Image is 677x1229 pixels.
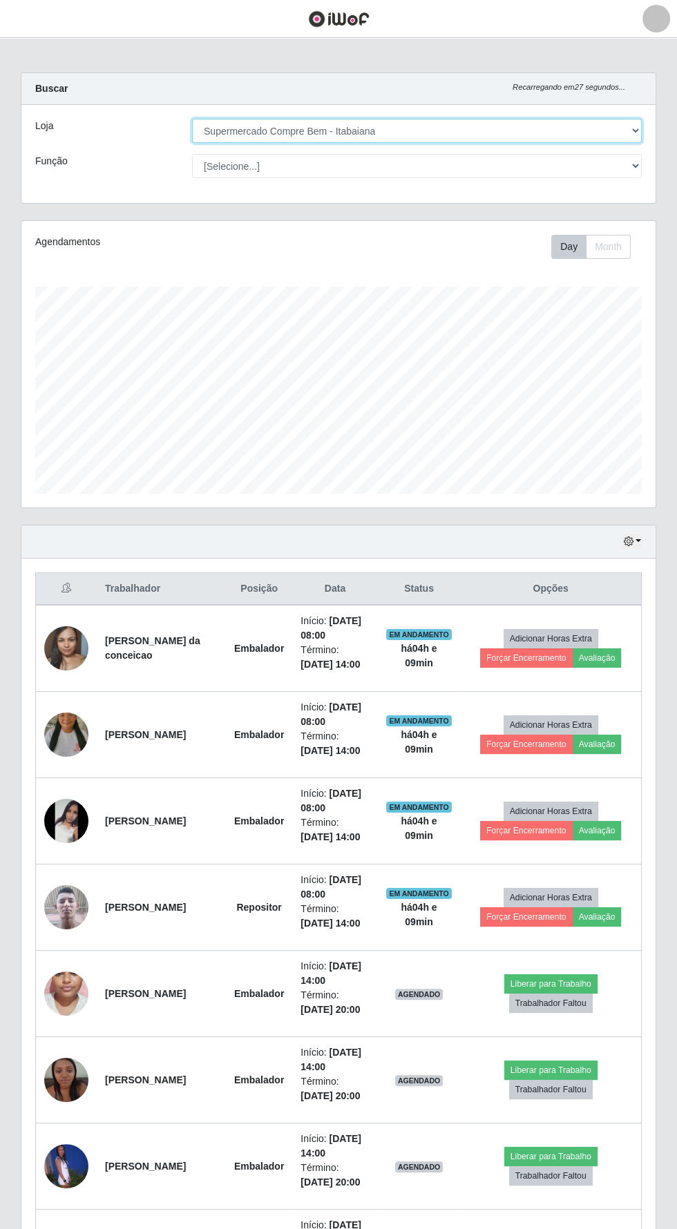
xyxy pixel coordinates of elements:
[234,1161,284,1172] strong: Embalador
[301,729,369,758] li: Término:
[97,573,226,606] th: Trabalhador
[301,701,361,727] time: [DATE] 08:00
[301,1161,369,1190] li: Término:
[301,788,361,813] time: [DATE] 08:00
[301,959,369,988] li: Início:
[44,1144,88,1188] img: 1745848645902.jpeg
[234,643,284,654] strong: Embalador
[504,629,598,648] button: Adicionar Horas Extra
[301,615,361,641] time: [DATE] 08:00
[395,1161,444,1172] span: AGENDADO
[301,902,369,931] li: Término:
[504,974,598,994] button: Liberar para Trabalho
[105,1161,186,1172] strong: [PERSON_NAME]
[301,1090,360,1101] time: [DATE] 20:00
[105,1074,186,1085] strong: [PERSON_NAME]
[509,1080,593,1099] button: Trabalhador Faltou
[301,960,361,986] time: [DATE] 14:00
[504,1061,598,1080] button: Liberar para Trabalho
[301,614,369,643] li: Início:
[301,874,361,900] time: [DATE] 08:00
[234,729,284,740] strong: Embalador
[301,1177,360,1188] time: [DATE] 20:00
[573,735,622,754] button: Avaliação
[44,799,88,843] img: 1745859119141.jpeg
[301,988,369,1017] li: Término:
[551,235,642,259] div: Toolbar with button groups
[460,573,641,606] th: Opções
[386,802,452,813] span: EM ANDAMENTO
[105,815,186,826] strong: [PERSON_NAME]
[586,235,631,259] button: Month
[301,643,369,672] li: Término:
[44,945,88,1043] img: 1713530929914.jpeg
[35,154,68,168] label: Função
[308,10,370,28] img: CoreUI Logo
[573,907,622,927] button: Avaliação
[513,83,625,91] i: Recarregando em 27 segundos...
[573,648,622,668] button: Avaliação
[301,700,369,729] li: Início:
[44,878,88,936] img: 1713526762317.jpeg
[504,1147,598,1166] button: Liberar para Trabalho
[401,643,437,668] strong: há 04 h e 09 min
[386,715,452,726] span: EM ANDAMENTO
[301,831,360,842] time: [DATE] 14:00
[504,888,598,907] button: Adicionar Horas Extra
[301,1047,361,1072] time: [DATE] 14:00
[301,1074,369,1103] li: Término:
[401,729,437,755] strong: há 04 h e 09 min
[301,873,369,902] li: Início:
[386,888,452,899] span: EM ANDAMENTO
[573,821,622,840] button: Avaliação
[509,994,593,1013] button: Trabalhador Faltou
[301,745,360,756] time: [DATE] 14:00
[105,988,186,999] strong: [PERSON_NAME]
[301,659,360,670] time: [DATE] 14:00
[226,573,292,606] th: Posição
[480,648,573,668] button: Forçar Encerramento
[395,1075,444,1086] span: AGENDADO
[301,1133,361,1159] time: [DATE] 14:00
[551,235,587,259] button: Day
[378,573,461,606] th: Status
[504,715,598,735] button: Adicionar Horas Extra
[480,821,573,840] button: Forçar Encerramento
[301,1132,369,1161] li: Início:
[44,695,88,774] img: 1744320952453.jpeg
[301,786,369,815] li: Início:
[301,815,369,844] li: Término:
[105,902,186,913] strong: [PERSON_NAME]
[301,1045,369,1074] li: Início:
[44,599,88,698] img: 1752311945610.jpeg
[401,815,437,841] strong: há 04 h e 09 min
[301,918,360,929] time: [DATE] 14:00
[35,83,68,94] strong: Buscar
[35,235,276,249] div: Agendamentos
[105,729,186,740] strong: [PERSON_NAME]
[234,988,284,999] strong: Embalador
[386,629,452,640] span: EM ANDAMENTO
[504,802,598,821] button: Adicionar Horas Extra
[234,1074,284,1085] strong: Embalador
[44,1050,88,1109] img: 1728315936790.jpeg
[301,1004,360,1015] time: [DATE] 20:00
[105,635,200,661] strong: [PERSON_NAME] da conceicao
[509,1166,593,1186] button: Trabalhador Faltou
[480,735,573,754] button: Forçar Encerramento
[234,815,284,826] strong: Embalador
[551,235,631,259] div: First group
[401,902,437,927] strong: há 04 h e 09 min
[236,902,281,913] strong: Repositor
[292,573,377,606] th: Data
[480,907,573,927] button: Forçar Encerramento
[395,989,444,1000] span: AGENDADO
[35,119,53,133] label: Loja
